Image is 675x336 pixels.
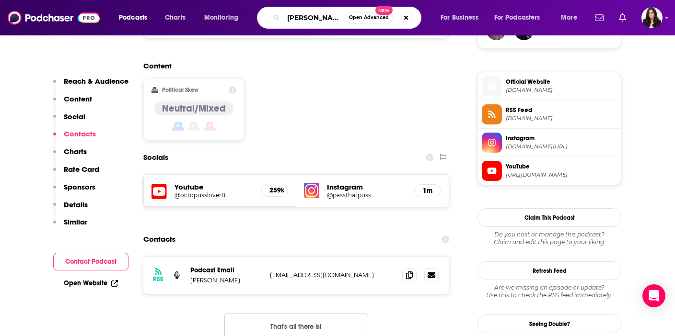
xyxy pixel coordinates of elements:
a: YouTube[URL][DOMAIN_NAME] [482,161,617,181]
span: For Podcasters [494,11,540,24]
p: Rate Card [64,165,99,174]
span: https://www.youtube.com/@octopusslover8 [506,171,617,179]
h2: Content [143,61,442,70]
span: YouTube [506,162,617,171]
a: @octopusslover8 [175,191,254,199]
a: Charts [159,10,191,25]
button: Refresh Feed [477,261,621,280]
span: Do you host or manage this podcast? [477,231,621,238]
h5: 1m [422,187,433,195]
a: @passthatpuss [327,191,407,199]
button: Sponsors [53,182,95,200]
p: Reach & Audience [64,77,128,86]
span: Open Advanced [349,15,389,20]
p: Social [64,112,85,121]
h2: Socials [143,148,168,167]
span: Monitoring [204,11,238,24]
a: Show notifications dropdown [591,10,607,26]
h2: Contacts [143,230,175,248]
button: open menu [198,10,251,25]
input: Search podcasts, credits, & more... [283,10,345,25]
span: Official Website [506,78,617,86]
p: [EMAIL_ADDRESS][DOMAIN_NAME] [270,271,395,279]
a: RSS Feed[DOMAIN_NAME] [482,104,617,124]
p: Contacts [64,129,96,138]
span: feeds.megaphone.fm [506,115,617,122]
h5: 259k [269,186,280,194]
a: Instagram[DOMAIN_NAME][URL] [482,133,617,153]
span: For Business [441,11,478,24]
span: Podcasts [119,11,147,24]
h3: RSS [153,275,163,283]
button: Contact Podcast [53,253,128,270]
h5: Youtube [175,182,254,191]
img: Podchaser - Follow, Share and Rate Podcasts [8,9,100,27]
p: Similar [64,217,87,226]
div: Are we missing an episode or update? Use this to check the RSS feed immediately. [477,284,621,299]
span: New [375,6,393,15]
span: Logged in as RebeccaShapiro [641,7,663,28]
h4: Neutral/Mixed [162,102,226,114]
button: Contacts [53,129,96,147]
button: open menu [488,10,554,25]
div: Search podcasts, credits, & more... [266,7,431,29]
button: open menu [434,10,490,25]
button: open menu [554,10,589,25]
a: Open Website [64,279,118,287]
div: Open Intercom Messenger [642,284,665,307]
p: Sponsors [64,182,95,191]
button: Claim This Podcast [477,208,621,227]
p: [PERSON_NAME] [190,276,262,284]
span: passthatpuss.com [506,87,617,94]
button: Similar [53,217,87,235]
button: Charts [53,147,87,165]
button: open menu [112,10,160,25]
a: Official Website[DOMAIN_NAME] [482,76,617,96]
button: Rate Card [53,165,99,182]
img: User Profile [641,7,663,28]
a: Show notifications dropdown [615,10,630,26]
span: Instagram [506,134,617,143]
button: Show profile menu [641,7,663,28]
button: Content [53,94,92,112]
div: Claim and edit this page to your liking. [477,231,621,246]
span: instagram.com/passthatpuss [506,143,617,150]
h5: Instagram [327,182,407,191]
span: RSS Feed [506,106,617,114]
p: Podcast Email [190,266,262,274]
p: Charts [64,147,87,156]
button: Reach & Audience [53,77,128,94]
span: More [561,11,577,24]
h2: Political Skew [162,87,198,93]
a: Seeing Double? [477,314,621,333]
span: Charts [165,11,186,24]
button: Social [53,112,85,130]
p: Content [64,94,92,103]
button: Open AdvancedNew [345,12,393,23]
img: iconImage [304,183,319,198]
button: Details [53,200,88,218]
p: Details [64,200,88,209]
